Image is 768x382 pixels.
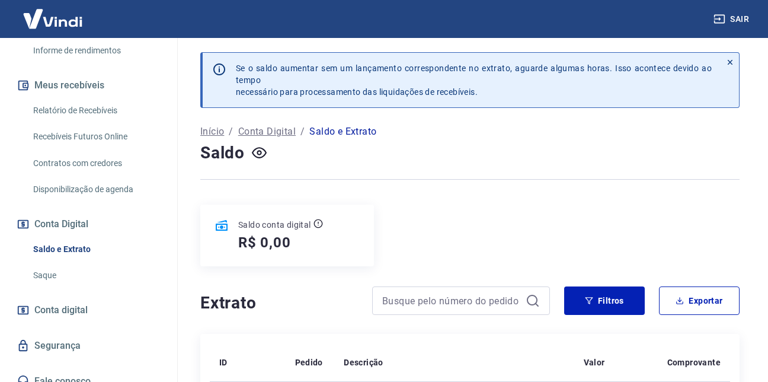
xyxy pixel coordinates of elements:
[28,151,163,176] a: Contratos com credores
[28,263,163,288] a: Saque
[28,177,163,202] a: Disponibilização de agenda
[564,286,645,315] button: Filtros
[28,98,163,123] a: Relatório de Recebíveis
[711,8,754,30] button: Sair
[300,125,305,139] p: /
[382,292,521,310] input: Busque pelo número do pedido
[34,302,88,319] span: Conta digital
[14,297,163,323] a: Conta digital
[659,286,740,315] button: Exportar
[229,125,233,139] p: /
[200,141,245,165] h4: Saldo
[219,356,228,368] p: ID
[14,211,163,237] button: Conta Digital
[584,356,605,368] p: Valor
[238,219,311,231] p: Saldo conta digital
[14,72,163,98] button: Meus recebíveis
[238,125,296,139] a: Conta Digital
[200,291,358,315] h4: Extrato
[295,356,323,368] p: Pedido
[28,237,163,262] a: Saldo e Extrato
[14,333,163,359] a: Segurança
[309,125,376,139] p: Saldo e Extrato
[238,233,291,252] h5: R$ 0,00
[200,125,224,139] a: Início
[28,39,163,63] a: Informe de rendimentos
[344,356,383,368] p: Descrição
[14,1,91,37] img: Vindi
[28,125,163,149] a: Recebíveis Futuros Online
[667,356,721,368] p: Comprovante
[236,62,712,98] p: Se o saldo aumentar sem um lançamento correspondente no extrato, aguarde algumas horas. Isso acon...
